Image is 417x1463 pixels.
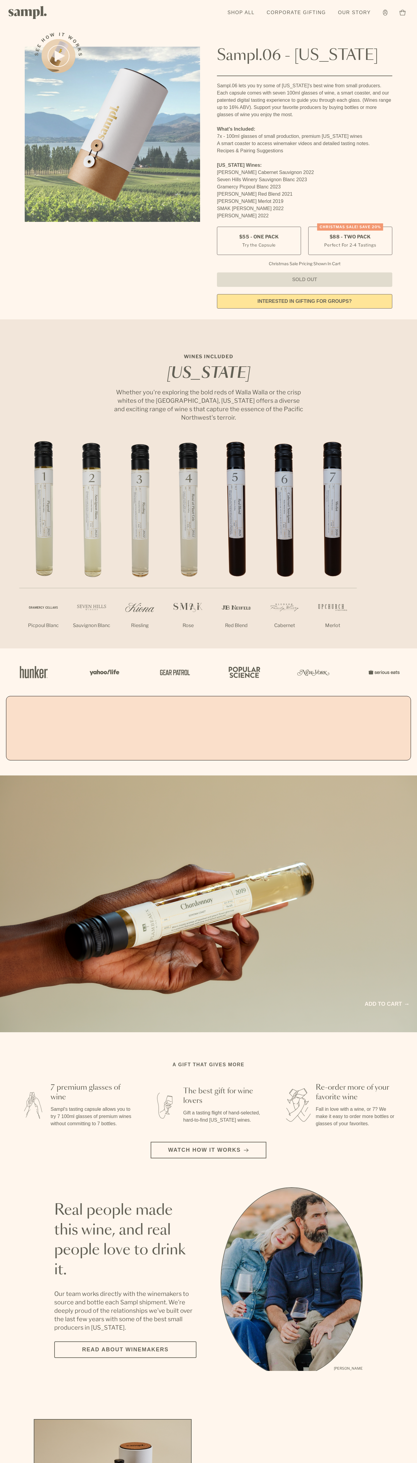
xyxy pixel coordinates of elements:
p: Sampl.06 lets you try some of [US_STATE]'s best wine from small producers. Each capsule comes wit... [217,82,392,118]
img: Artboard_1_c8cd28af-0030-4af1-819c-248e302c7f06_x450.png [16,659,52,685]
h2: A gift that gives more [173,1061,245,1068]
button: Sold Out [217,272,392,287]
small: Try the Capsule [242,242,276,248]
h2: Real people made this wine, and real people love to drink it. [54,1201,196,1280]
span: $55 - One Pack [239,234,279,240]
a: Read about Winemakers [54,1341,196,1358]
p: Red Blend [212,622,260,629]
img: Sampl.06 - Washington [25,47,200,222]
a: Our Story [335,6,374,19]
img: Artboard_6_04f9a106-072f-468a-bdd7-f11783b05722_x450.png [86,659,122,685]
em: [US_STATE] [167,366,250,381]
h3: 7 premium glasses of wine [51,1083,133,1102]
h3: The best gift for wine lovers [183,1086,265,1106]
div: Christmas SALE! Save 20% [317,223,383,231]
img: Artboard_5_7fdae55a-36fd-43f7-8bfd-f74a06a2878e_x450.png [155,659,192,685]
img: Artboard_4_28b4d326-c26e-48f9-9c80-911f17d6414e_x450.png [225,659,262,685]
small: Perfect For 2-4 Tastings [324,242,376,248]
p: Fall in love with a wine, or 7? We make it easy to order more bottles or glasses of your favorites. [316,1106,398,1127]
a: Shop All [224,6,258,19]
p: Merlot [309,622,357,629]
p: Wines Included [112,353,305,360]
img: Artboard_3_0b291449-6e8c-4d07-b2c2-3f3601a19cd1_x450.png [295,659,331,685]
li: 7x - 100ml glasses of small production, premium [US_STATE] wines [217,133,392,140]
a: Add to cart [365,1000,409,1008]
p: Rose [164,622,212,629]
button: Watch how it works [151,1142,266,1158]
li: Christmas Sale Pricing Shown In Cart [266,261,343,266]
a: interested in gifting for groups? [217,294,392,309]
img: Artboard_7_5b34974b-f019-449e-91fb-745f8d0877ee_x450.png [365,659,401,685]
strong: [US_STATE] Wines: [217,163,262,168]
p: Cabernet [260,622,309,629]
p: Sampl's tasting capsule allows you to try 7 100ml glasses of premium wines without committing to ... [51,1106,133,1127]
li: A smart coaster to access winemaker videos and detailed tasting notes. [217,140,392,147]
strong: What’s Included: [217,126,255,132]
p: [PERSON_NAME] Cabernet Sauvignon 2022 Seven Hills Winery Sauvignon Blanc 2023 Gramercy Picpoul Bl... [217,169,392,219]
p: Riesling [116,622,164,629]
p: Picpoul Blanc [19,622,67,629]
span: $88 - Two Pack [330,234,371,240]
p: Our team works directly with the winemakers to source and bottle each Sampl shipment. We’re deepl... [54,1290,196,1332]
button: See how it works [42,39,75,73]
p: Sauvignon Blanc [67,622,116,629]
p: [PERSON_NAME] [334,1366,363,1371]
h1: Sampl.06 - [US_STATE] [217,47,392,65]
h3: Re-order more of your favorite wine [316,1083,398,1102]
li: Recipes & Pairing Suggestions [217,147,392,154]
img: Sampl logo [8,6,47,19]
p: Gift a tasting flight of hand-selected, hard-to-find [US_STATE] wines. [183,1109,265,1124]
a: Corporate Gifting [264,6,329,19]
p: Whether you're exploring the bold reds of Walla Walla or the crisp whites of the [GEOGRAPHIC_DATA... [112,388,305,422]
